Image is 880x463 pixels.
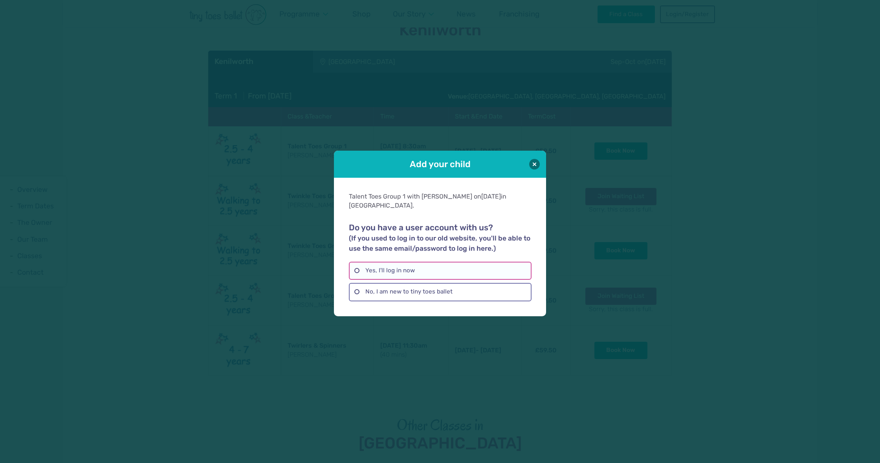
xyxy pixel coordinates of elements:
label: Yes, I'll log in now [349,262,531,280]
h1: Add your child [356,158,524,170]
small: (If you used to log in to our old website, you'll be able to use the same email/password to log i... [349,234,530,252]
h2: Do you have a user account with us? [349,223,531,253]
div: Talent Toes Group 1 with [PERSON_NAME] on in [GEOGRAPHIC_DATA]. [349,192,531,210]
label: No, I am new to tiny toes ballet [349,283,531,301]
span: [DATE] [481,193,501,200]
